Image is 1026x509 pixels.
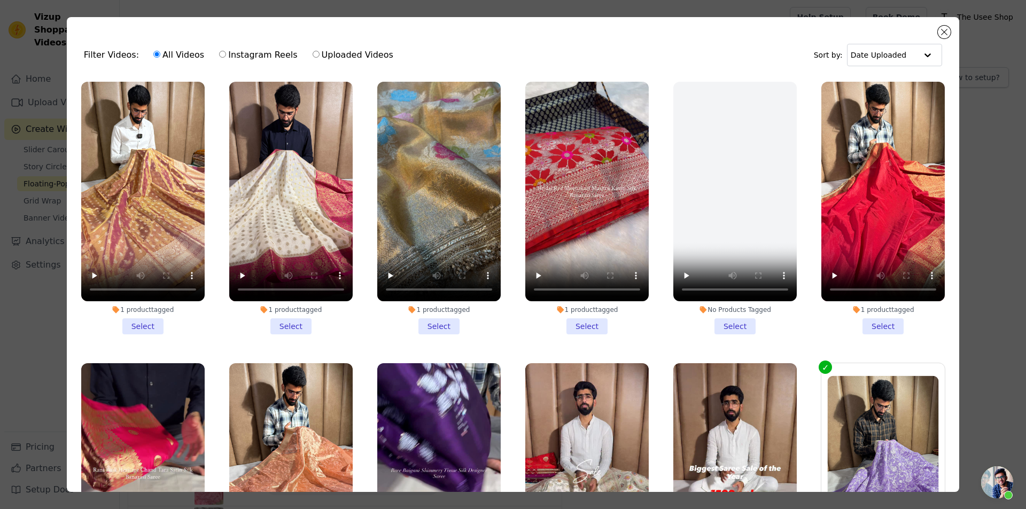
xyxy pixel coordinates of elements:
div: 1 product tagged [229,306,353,314]
label: Instagram Reels [219,48,298,62]
div: 1 product tagged [377,306,501,314]
div: 1 product tagged [525,306,649,314]
label: All Videos [153,48,205,62]
div: 1 product tagged [81,306,205,314]
button: Close modal [938,26,951,38]
label: Uploaded Videos [312,48,394,62]
div: 1 product tagged [821,306,945,314]
div: Open chat [981,466,1013,498]
div: No Products Tagged [673,306,797,314]
div: Filter Videos: [84,43,399,67]
div: Sort by: [814,44,943,66]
